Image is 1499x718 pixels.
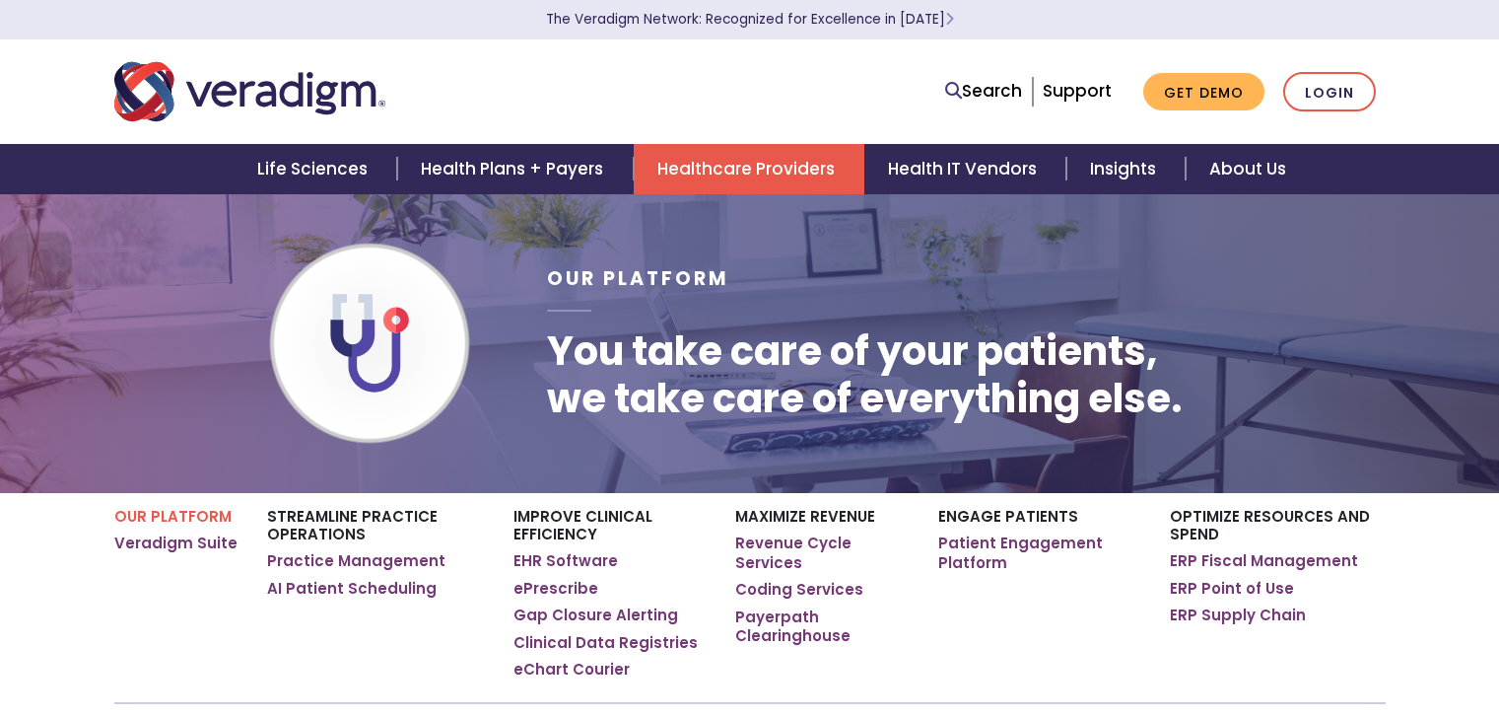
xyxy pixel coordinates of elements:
[513,579,598,599] a: ePrescribe
[234,144,397,194] a: Life Sciences
[1170,579,1294,599] a: ERP Point of Use
[513,606,678,625] a: Gap Closure Alerting
[267,579,437,599] a: AI Patient Scheduling
[513,551,618,571] a: EHR Software
[1170,551,1358,571] a: ERP Fiscal Management
[1143,73,1264,111] a: Get Demo
[1186,144,1310,194] a: About Us
[114,59,385,124] img: Veradigm logo
[945,78,1022,105] a: Search
[945,10,954,29] span: Learn More
[938,534,1140,572] a: Patient Engagement Platform
[546,10,954,29] a: The Veradigm Network: Recognized for Excellence in [DATE]Learn More
[513,660,630,680] a: eChart Courier
[397,144,633,194] a: Health Plans + Payers
[735,608,908,646] a: Payerpath Clearinghouse
[1170,606,1306,625] a: ERP Supply Chain
[547,327,1183,422] h1: You take care of your patients, we take care of everything else.
[864,144,1066,194] a: Health IT Vendors
[634,144,864,194] a: Healthcare Providers
[267,551,445,571] a: Practice Management
[735,580,863,600] a: Coding Services
[735,534,908,572] a: Revenue Cycle Services
[513,633,698,653] a: Clinical Data Registries
[547,265,729,292] span: Our Platform
[1043,79,1112,103] a: Support
[1283,72,1376,112] a: Login
[1066,144,1186,194] a: Insights
[114,534,238,553] a: Veradigm Suite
